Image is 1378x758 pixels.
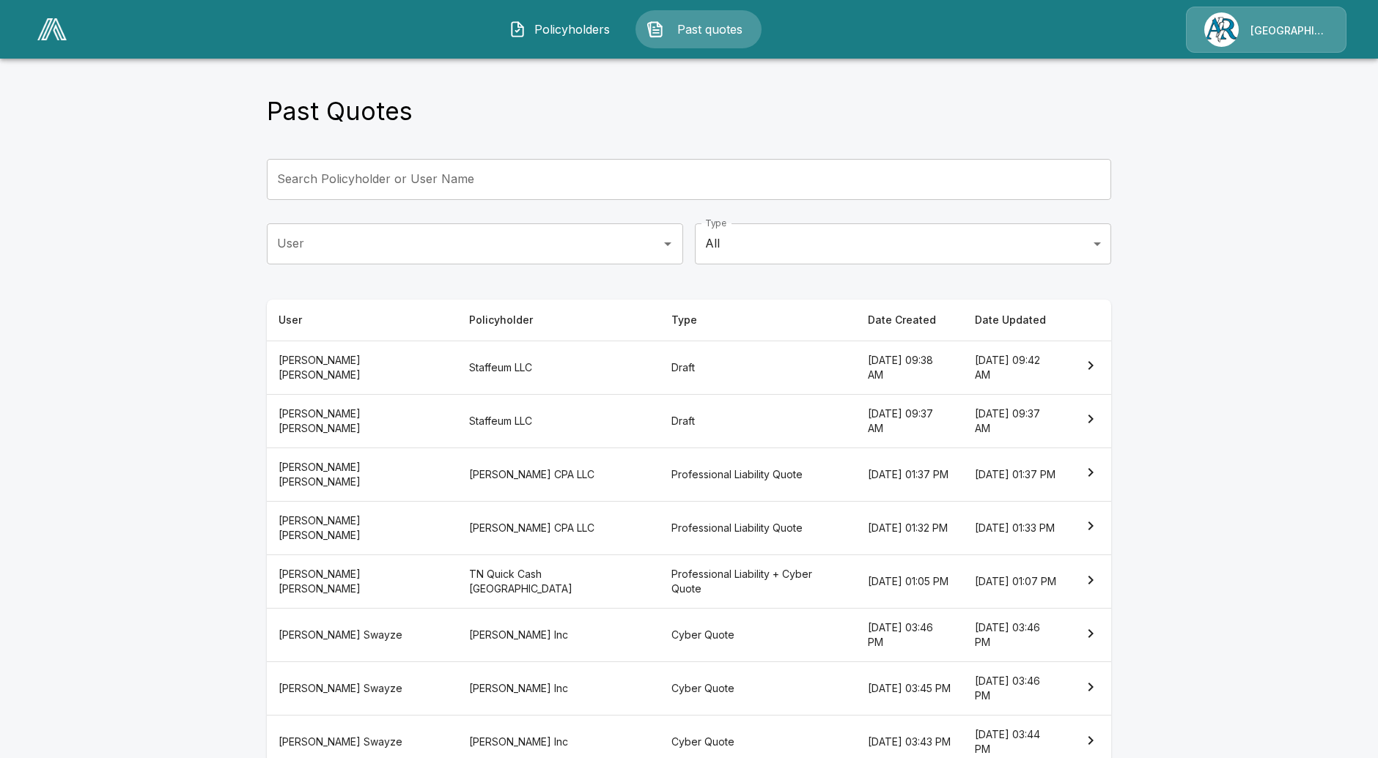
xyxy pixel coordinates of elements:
[267,447,457,501] th: [PERSON_NAME] [PERSON_NAME]
[457,394,660,447] th: Staffeum LLC
[37,18,67,40] img: AA Logo
[457,341,660,394] th: Staffeum LLC
[267,341,457,394] th: [PERSON_NAME] [PERSON_NAME]
[963,447,1070,501] th: [DATE] 01:37 PM
[963,341,1070,394] th: [DATE] 09:42 AM
[695,223,1111,264] div: All
[1186,7,1346,53] a: Agency Icon[GEOGRAPHIC_DATA]/[PERSON_NAME]
[856,662,963,716] th: [DATE] 03:45 PM
[660,609,857,662] th: Cyber Quote
[646,21,664,38] img: Past quotes Icon
[660,447,857,501] th: Professional Liability Quote
[670,21,751,38] span: Past quotes
[457,501,660,554] th: [PERSON_NAME] CPA LLC
[856,341,963,394] th: [DATE] 09:38 AM
[963,555,1070,609] th: [DATE] 01:07 PM
[267,394,457,447] th: [PERSON_NAME] [PERSON_NAME]
[660,501,857,554] th: Professional Liability Quote
[267,555,457,609] th: [PERSON_NAME] [PERSON_NAME]
[963,394,1070,447] th: [DATE] 09:37 AM
[856,447,963,501] th: [DATE] 01:37 PM
[856,609,963,662] th: [DATE] 03:46 PM
[856,300,963,341] th: Date Created
[498,10,624,48] button: Policyholders IconPolicyholders
[963,609,1070,662] th: [DATE] 03:46 PM
[660,300,857,341] th: Type
[267,300,457,341] th: User
[856,501,963,554] th: [DATE] 01:32 PM
[660,341,857,394] th: Draft
[856,555,963,609] th: [DATE] 01:05 PM
[963,300,1070,341] th: Date Updated
[660,662,857,716] th: Cyber Quote
[457,662,660,716] th: [PERSON_NAME] Inc
[635,10,762,48] button: Past quotes IconPast quotes
[1250,23,1328,38] p: [GEOGRAPHIC_DATA]/[PERSON_NAME]
[660,394,857,447] th: Draft
[509,21,526,38] img: Policyholders Icon
[267,662,457,716] th: [PERSON_NAME] Swayze
[705,217,726,229] label: Type
[660,555,857,609] th: Professional Liability + Cyber Quote
[457,300,660,341] th: Policyholder
[457,609,660,662] th: [PERSON_NAME] Inc
[532,21,613,38] span: Policyholders
[963,501,1070,554] th: [DATE] 01:33 PM
[856,394,963,447] th: [DATE] 09:37 AM
[963,662,1070,716] th: [DATE] 03:46 PM
[267,609,457,662] th: [PERSON_NAME] Swayze
[457,555,660,609] th: TN Quick Cash [GEOGRAPHIC_DATA]
[267,96,413,127] h4: Past Quotes
[457,447,660,501] th: [PERSON_NAME] CPA LLC
[267,501,457,554] th: [PERSON_NAME] [PERSON_NAME]
[657,234,678,254] button: Open
[1204,12,1239,47] img: Agency Icon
